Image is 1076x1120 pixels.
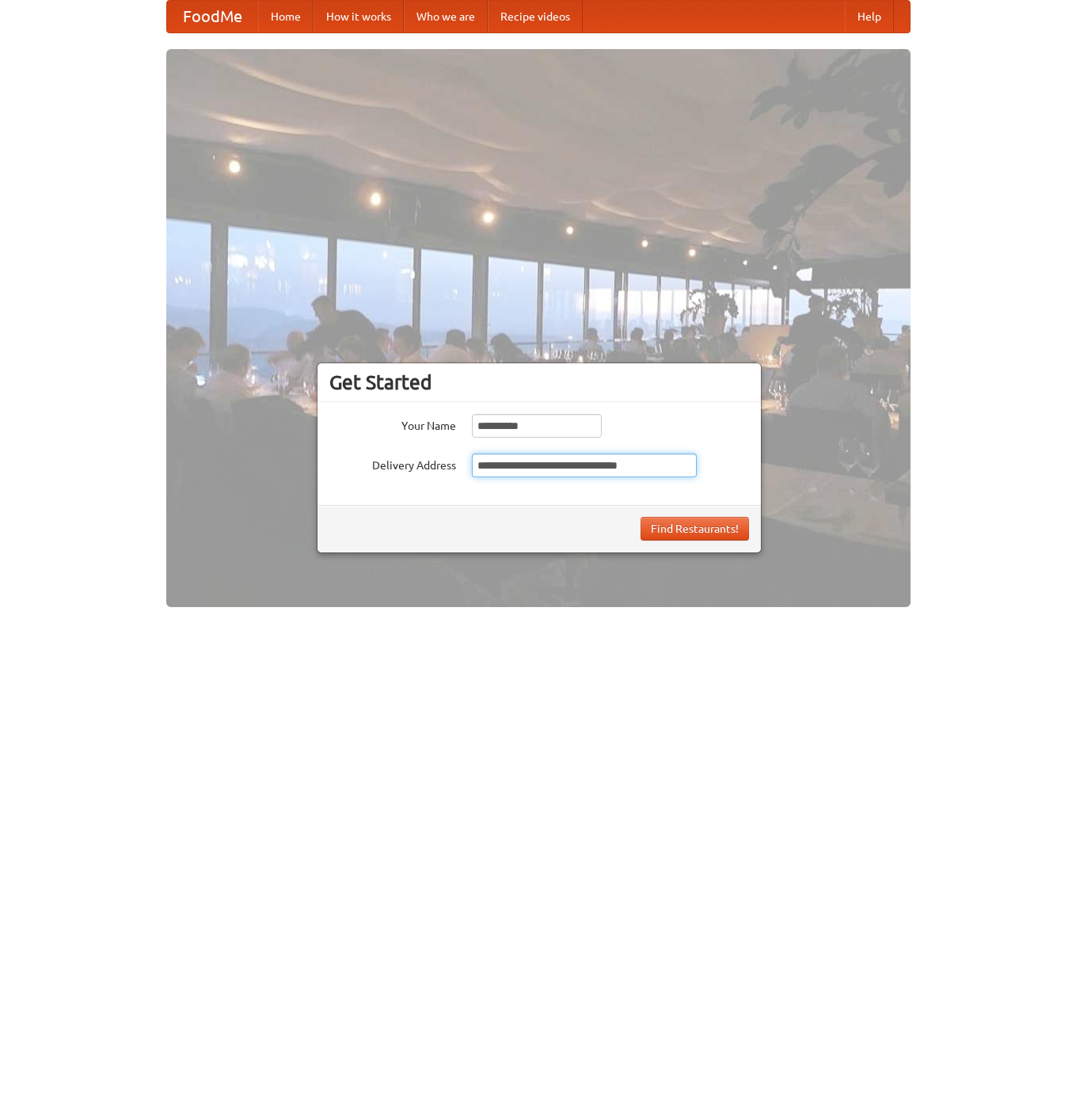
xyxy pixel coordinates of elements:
a: Help [845,1,894,32]
label: Your Name [329,414,456,434]
a: Recipe videos [488,1,583,32]
button: Find Restaurants! [641,517,749,541]
a: Who we are [404,1,488,32]
a: FoodMe [167,1,258,32]
a: How it works [314,1,404,32]
label: Delivery Address [329,454,456,473]
a: Home [258,1,314,32]
h3: Get Started [329,370,749,394]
